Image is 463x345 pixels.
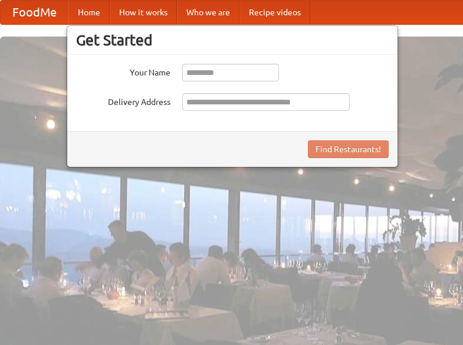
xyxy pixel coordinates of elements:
[76,64,170,78] label: Your Name
[68,1,110,24] a: Home
[76,93,170,108] label: Delivery Address
[308,140,389,158] button: Find Restaurants!
[177,1,239,24] a: Who we are
[1,1,68,24] a: FoodMe
[239,1,310,24] a: Recipe videos
[76,31,389,49] h3: Get Started
[110,1,177,24] a: How it works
